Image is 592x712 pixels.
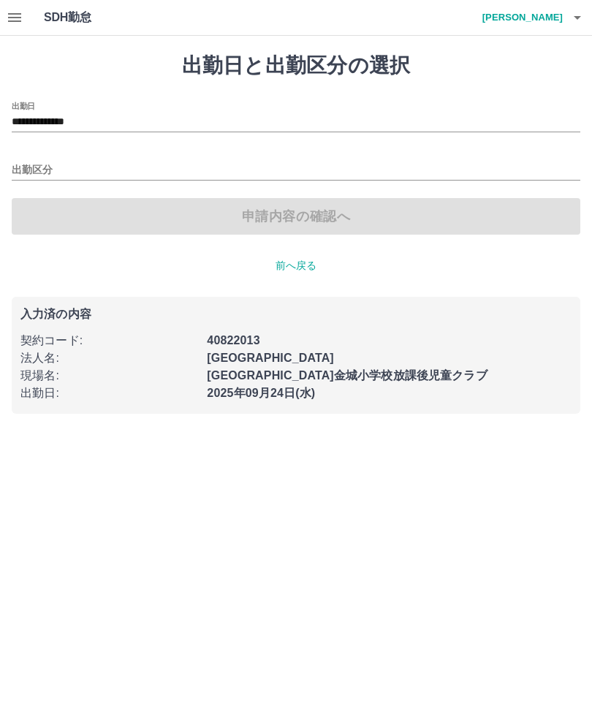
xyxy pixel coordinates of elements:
[20,385,198,402] p: 出勤日 :
[207,334,259,346] b: 40822013
[207,352,334,364] b: [GEOGRAPHIC_DATA]
[12,53,580,78] h1: 出勤日と出勤区分の選択
[20,332,198,349] p: 契約コード :
[20,367,198,385] p: 現場名 :
[20,308,572,320] p: 入力済の内容
[12,258,580,273] p: 前へ戻る
[207,387,315,399] b: 2025年09月24日(水)
[20,349,198,367] p: 法人名 :
[207,369,487,382] b: [GEOGRAPHIC_DATA]金城小学校放課後児童クラブ
[12,100,35,111] label: 出勤日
